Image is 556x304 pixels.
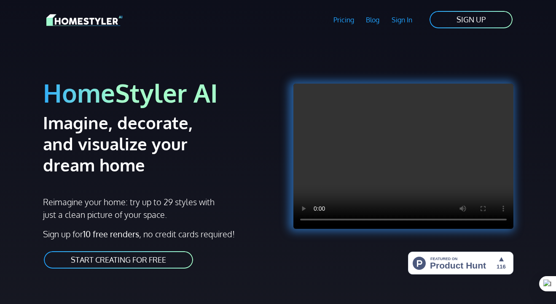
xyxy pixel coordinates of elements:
h2: Imagine, decorate, and visualize your dream home [43,112,227,175]
h1: HomeStyler AI [43,77,273,109]
a: Sign In [386,10,419,30]
a: SIGN UP [429,10,513,29]
a: START CREATING FOR FREE [43,250,194,269]
img: HomeStyler AI logo [46,13,122,27]
a: Pricing [327,10,360,30]
p: Sign up for , no credit cards required! [43,228,273,240]
img: HomeStyler AI - Interior Design Made Easy: One Click to Your Dream Home | Product Hunt [408,252,513,274]
p: Reimagine your home: try up to 29 styles with just a clean picture of your space. [43,195,216,221]
a: Blog [360,10,386,30]
strong: 10 free renders [83,228,139,239]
